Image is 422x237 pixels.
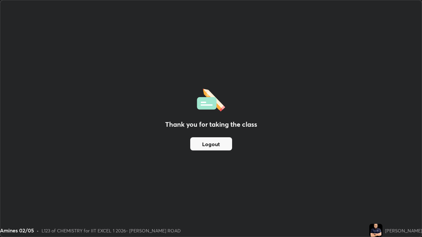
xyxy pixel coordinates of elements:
div: • [37,227,39,234]
div: [PERSON_NAME] [385,227,422,234]
button: Logout [190,137,232,150]
h2: Thank you for taking the class [165,119,257,129]
div: L123 of CHEMISTRY for IIT EXCEL 1 2026- [PERSON_NAME] ROAD [42,227,181,234]
img: 70778cea86324ac2a199526eb88edcaf.jpg [369,224,382,237]
img: offlineFeedback.1438e8b3.svg [197,87,225,112]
